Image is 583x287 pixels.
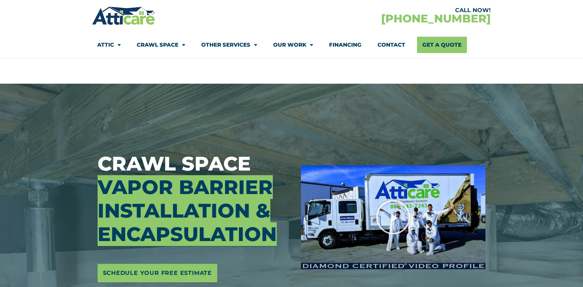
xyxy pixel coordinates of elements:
[98,175,277,246] span: Vapor Barrier Installation & Encapsulation
[273,37,313,53] a: Our Work
[103,267,212,279] span: Schedule Your Free Estimate
[97,37,121,53] a: Attic
[97,37,485,53] nav: Menu
[137,37,185,53] a: Crawl Space
[291,7,491,13] div: CALL NOW!
[417,37,467,53] a: Get A Quote
[378,37,405,53] a: Contact
[201,37,257,53] a: Other Services
[98,152,291,246] h3: Crawl Space
[375,199,411,235] div: Play Video
[329,37,361,53] a: Financing
[98,264,218,282] a: Schedule Your Free Estimate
